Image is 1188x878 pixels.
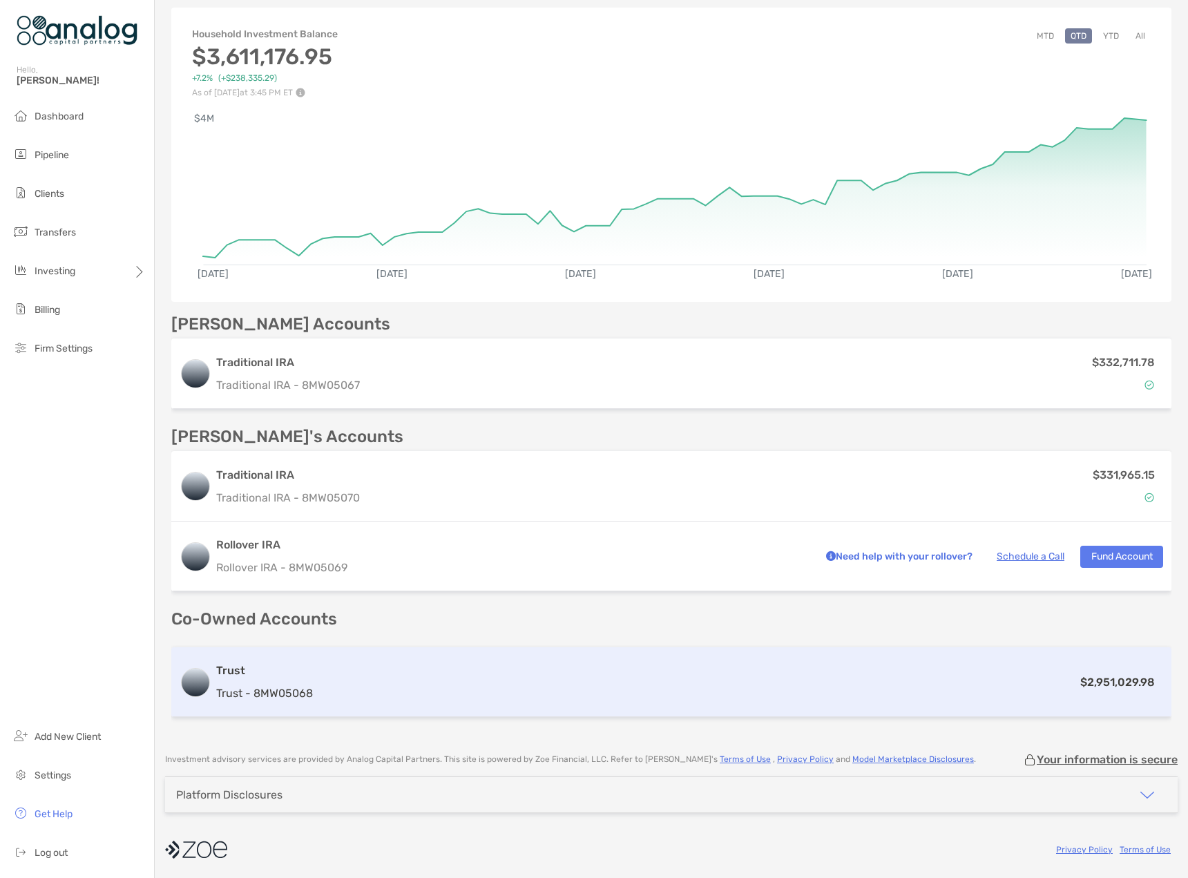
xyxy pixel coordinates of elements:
h3: Rollover IRA [216,537,807,553]
h3: $3,611,176.95 [192,44,338,70]
span: Dashboard [35,111,84,122]
p: [PERSON_NAME]'s Accounts [171,428,403,446]
h3: Trust [216,662,313,679]
img: firm-settings icon [12,339,29,356]
img: logo account [182,360,209,388]
a: Privacy Policy [1056,845,1113,855]
img: logo account [182,473,209,500]
p: Traditional IRA - 8MW05070 [216,489,360,506]
button: QTD [1065,28,1092,44]
text: [DATE] [943,268,975,280]
text: [DATE] [566,268,597,280]
p: Traditional IRA - 8MW05067 [216,376,360,394]
img: settings icon [12,766,29,783]
img: logo account [182,669,209,696]
a: Terms of Use [720,754,771,764]
span: +7.2% [192,73,213,84]
img: clients icon [12,184,29,201]
text: [DATE] [1122,268,1153,280]
h3: Traditional IRA [216,467,360,484]
span: Transfers [35,227,76,238]
a: Privacy Policy [777,754,834,764]
span: Add New Client [35,731,101,743]
img: logo account [182,543,209,571]
img: dashboard icon [12,107,29,124]
span: Log out [35,847,68,859]
span: Clients [35,188,64,200]
img: company logo [165,834,227,865]
p: Rollover IRA - 8MW05069 [216,559,807,576]
button: Fund Account [1080,546,1163,568]
p: Your information is secure [1037,753,1178,766]
span: Pipeline [35,149,69,161]
a: Model Marketplace Disclosures [852,754,974,764]
span: Firm Settings [35,343,93,354]
img: Zoe Logo [17,6,137,55]
img: transfers icon [12,223,29,240]
p: Investment advisory services are provided by Analog Capital Partners . This site is powered by Zo... [165,754,976,765]
button: MTD [1031,28,1060,44]
span: Settings [35,770,71,781]
div: Platform Disclosures [176,788,282,801]
button: YTD [1098,28,1124,44]
img: add_new_client icon [12,727,29,744]
h4: Household Investment Balance [192,28,338,40]
span: Get Help [35,808,73,820]
p: Need help with your rollover? [823,548,973,565]
span: ( +$238,335.29 ) [218,73,277,84]
img: icon arrow [1139,787,1156,803]
a: Schedule a Call [997,551,1064,562]
p: Trust - 8MW05068 [216,685,313,702]
text: [DATE] [198,268,229,280]
text: [DATE] [376,268,408,280]
text: [DATE] [754,268,785,280]
p: $2,951,029.98 [1080,674,1155,691]
h3: Traditional IRA [216,354,360,371]
img: logout icon [12,843,29,860]
a: Terms of Use [1120,845,1171,855]
span: [PERSON_NAME]! [17,75,146,86]
span: Investing [35,265,75,277]
img: billing icon [12,300,29,317]
span: Billing [35,304,60,316]
img: pipeline icon [12,146,29,162]
button: All [1130,28,1151,44]
img: get-help icon [12,805,29,821]
img: investing icon [12,262,29,278]
img: Account Status icon [1144,380,1154,390]
p: $331,965.15 [1093,466,1155,484]
text: $4M [194,113,214,124]
img: Account Status icon [1144,493,1154,502]
p: [PERSON_NAME] Accounts [171,316,390,333]
p: As of [DATE] at 3:45 PM ET [192,88,338,97]
img: Performance Info [296,88,305,97]
p: Co-Owned Accounts [171,611,1171,628]
p: $332,711.78 [1092,354,1155,371]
